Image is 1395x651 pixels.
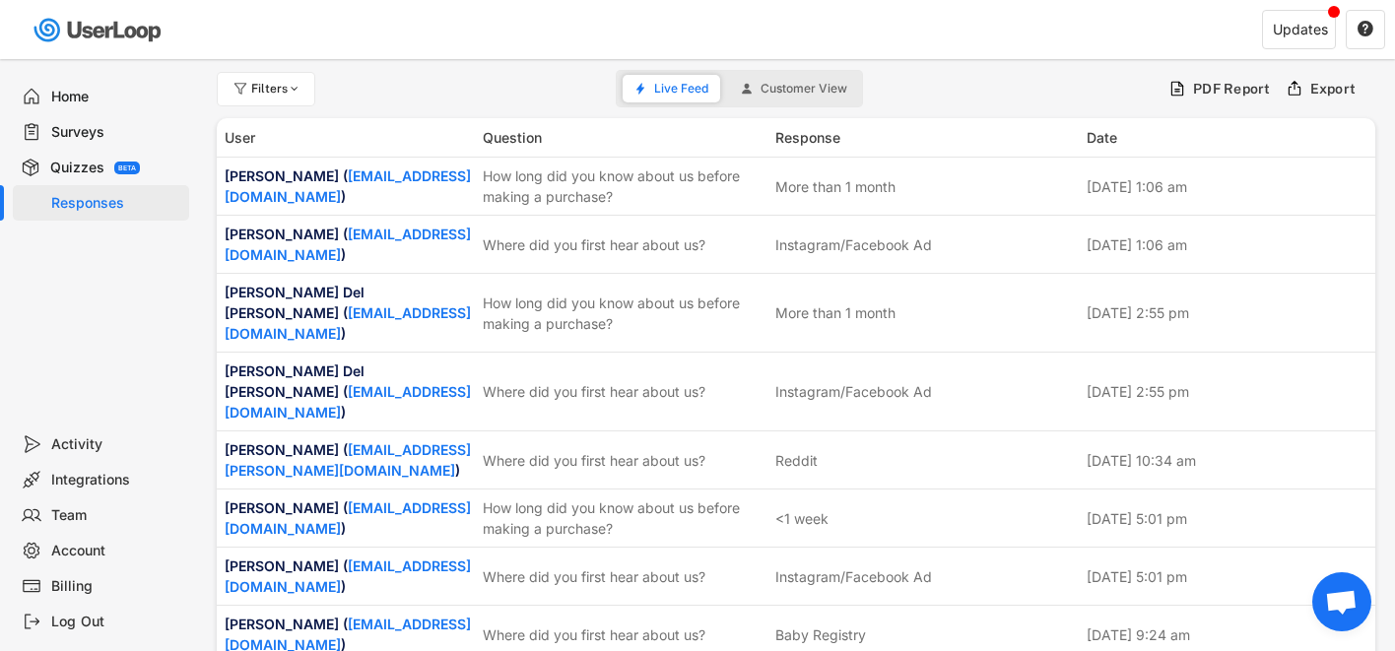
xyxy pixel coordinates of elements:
div: [PERSON_NAME] ( ) [225,165,471,207]
div: Where did you first hear about us? [483,624,764,645]
div: More than 1 month [775,176,896,197]
div: Updates [1273,23,1328,36]
div: Question [483,127,764,148]
div: [PERSON_NAME] ( ) [225,497,471,539]
text:  [1358,20,1373,37]
div: Date [1087,127,1367,148]
div: Integrations [51,471,181,489]
a: [EMAIL_ADDRESS][DOMAIN_NAME] [225,557,471,595]
div: Filters [251,83,302,95]
div: User [225,127,471,148]
div: Where did you first hear about us? [483,381,764,402]
div: <1 week [775,508,829,529]
a: [EMAIL_ADDRESS][DOMAIN_NAME] [225,226,471,263]
div: [PERSON_NAME] Del [PERSON_NAME] ( ) [225,360,471,423]
a: [EMAIL_ADDRESS][DOMAIN_NAME] [225,383,471,421]
span: Customer View [761,83,847,95]
div: Where did you first hear about us? [483,566,764,587]
div: Baby Registry [775,624,866,645]
a: [EMAIL_ADDRESS][DOMAIN_NAME] [225,499,471,537]
div: Where did you first hear about us? [483,234,764,255]
span: Live Feed [654,83,708,95]
div: [PERSON_NAME] ( ) [225,439,471,481]
div: Team [51,506,181,525]
div: [DATE] 1:06 am [1087,176,1367,197]
button:  [1357,21,1374,38]
a: [EMAIL_ADDRESS][DOMAIN_NAME] [225,167,471,205]
div: Instagram/Facebook Ad [775,234,932,255]
div: Export [1310,80,1357,98]
div: [PERSON_NAME] ( ) [225,224,471,265]
div: [DATE] 9:24 am [1087,624,1367,645]
div: Open chat [1312,572,1371,631]
div: [DATE] 2:55 pm [1087,381,1367,402]
div: Quizzes [50,159,104,177]
div: Reddit [775,450,818,471]
div: BETA [118,164,136,171]
div: [PERSON_NAME] Del [PERSON_NAME] ( ) [225,282,471,344]
div: Log Out [51,613,181,631]
div: [DATE] 1:06 am [1087,234,1367,255]
div: How long did you know about us before making a purchase? [483,497,764,539]
div: Account [51,542,181,560]
div: [DATE] 2:55 pm [1087,302,1367,323]
div: [PERSON_NAME] ( ) [225,555,471,597]
div: Where did you first hear about us? [483,450,764,471]
div: Home [51,88,181,106]
button: Live Feed [623,75,720,102]
a: [EMAIL_ADDRESS][PERSON_NAME][DOMAIN_NAME] [225,441,471,479]
div: Billing [51,577,181,596]
div: How long did you know about us before making a purchase? [483,165,764,207]
div: [DATE] 10:34 am [1087,450,1367,471]
div: PDF Report [1193,80,1271,98]
div: How long did you know about us before making a purchase? [483,293,764,334]
img: userloop-logo-01.svg [30,10,168,50]
div: Response [775,127,1076,148]
div: Responses [51,194,181,213]
a: [EMAIL_ADDRESS][DOMAIN_NAME] [225,304,471,342]
div: More than 1 month [775,302,896,323]
div: [DATE] 5:01 pm [1087,508,1367,529]
div: Instagram/Facebook Ad [775,566,932,587]
div: [DATE] 5:01 pm [1087,566,1367,587]
div: Surveys [51,123,181,142]
div: Instagram/Facebook Ad [775,381,932,402]
div: Activity [51,435,181,454]
button: Customer View [729,75,859,102]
